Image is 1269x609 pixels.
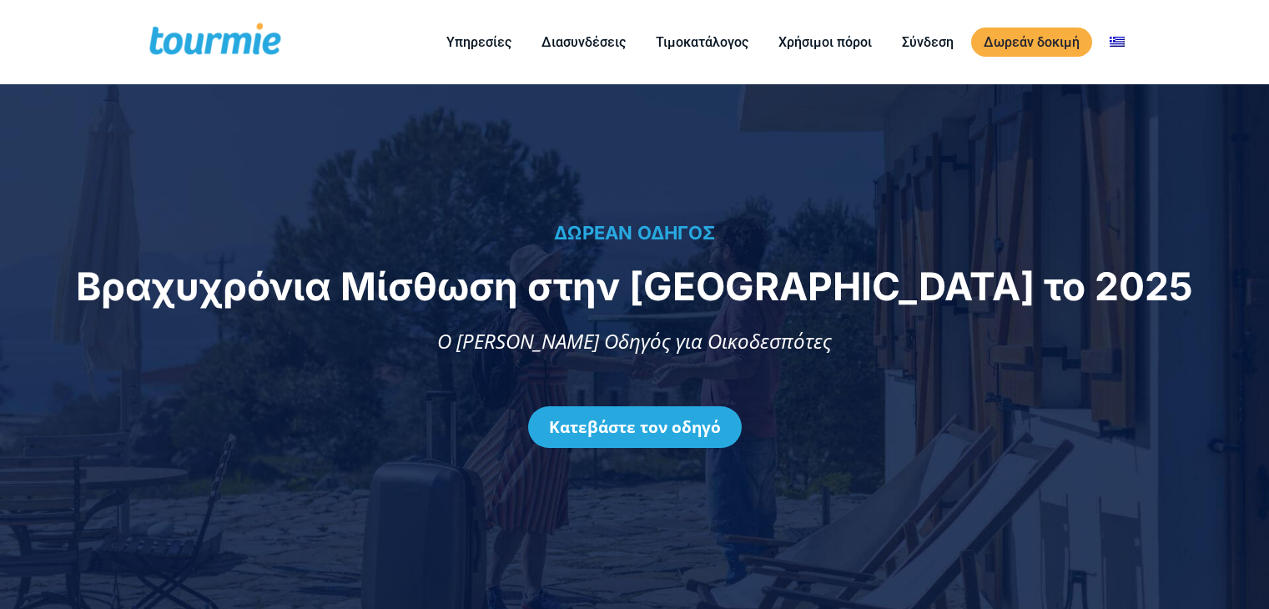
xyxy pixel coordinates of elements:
[643,32,761,53] a: Τιμοκατάλογος
[437,327,832,355] span: Ο [PERSON_NAME] Οδηγός για Οικοδεσπότες
[554,222,715,244] span: ΔΩΡΕΑΝ ΟΔΗΓΟΣ
[529,32,638,53] a: Διασυνδέσεις
[766,32,884,53] a: Χρήσιμοι πόροι
[971,28,1092,57] a: Δωρεάν δοκιμή
[528,406,742,448] a: Κατεβάστε τον οδηγό
[889,32,966,53] a: Σύνδεση
[76,263,1193,310] span: Βραχυχρόνια Μίσθωση στην [GEOGRAPHIC_DATA] το 2025
[434,32,524,53] a: Υπηρεσίες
